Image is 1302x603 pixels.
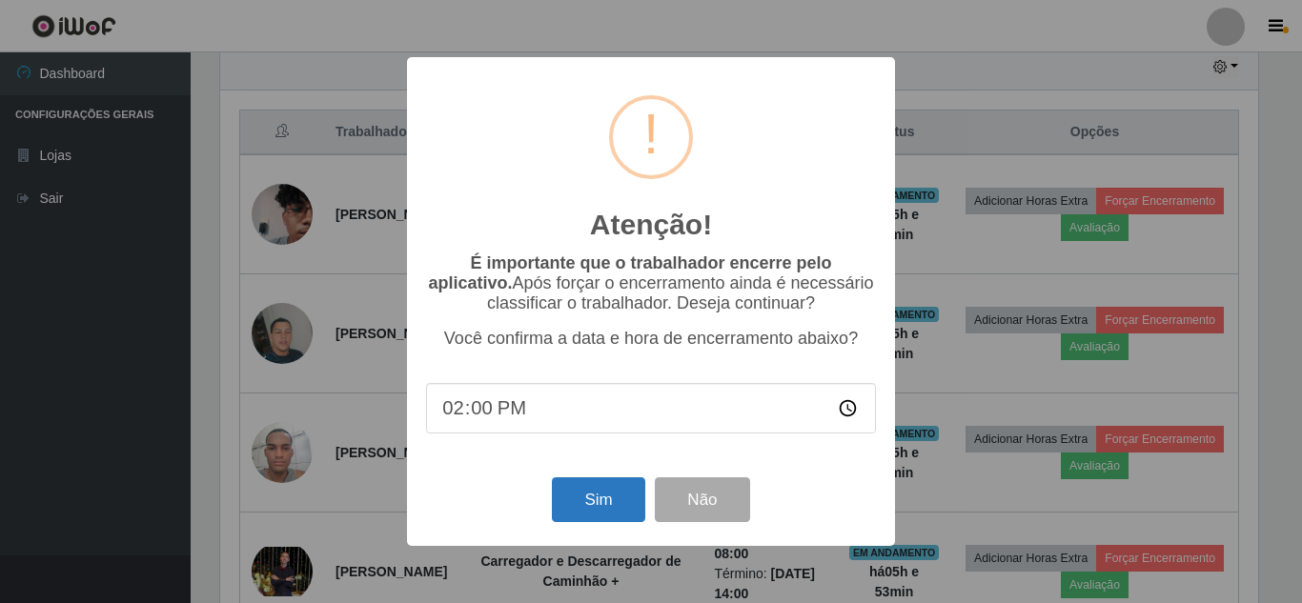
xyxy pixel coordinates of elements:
[590,208,712,242] h2: Atenção!
[426,329,876,349] p: Você confirma a data e hora de encerramento abaixo?
[655,477,749,522] button: Não
[426,253,876,313] p: Após forçar o encerramento ainda é necessário classificar o trabalhador. Deseja continuar?
[428,253,831,292] b: É importante que o trabalhador encerre pelo aplicativo.
[552,477,644,522] button: Sim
